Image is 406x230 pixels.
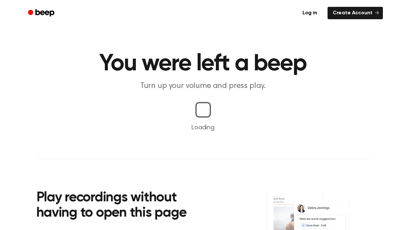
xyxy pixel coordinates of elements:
p: Loading [8,123,398,133]
h1: You were left a beep [36,52,370,76]
p: Turn up your volume and press play. [78,81,328,92]
h2: Play recordings without having to open this page [36,190,212,221]
a: Create Account [328,7,383,19]
a: Beep [23,7,60,20]
a: Log in [296,6,324,21]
